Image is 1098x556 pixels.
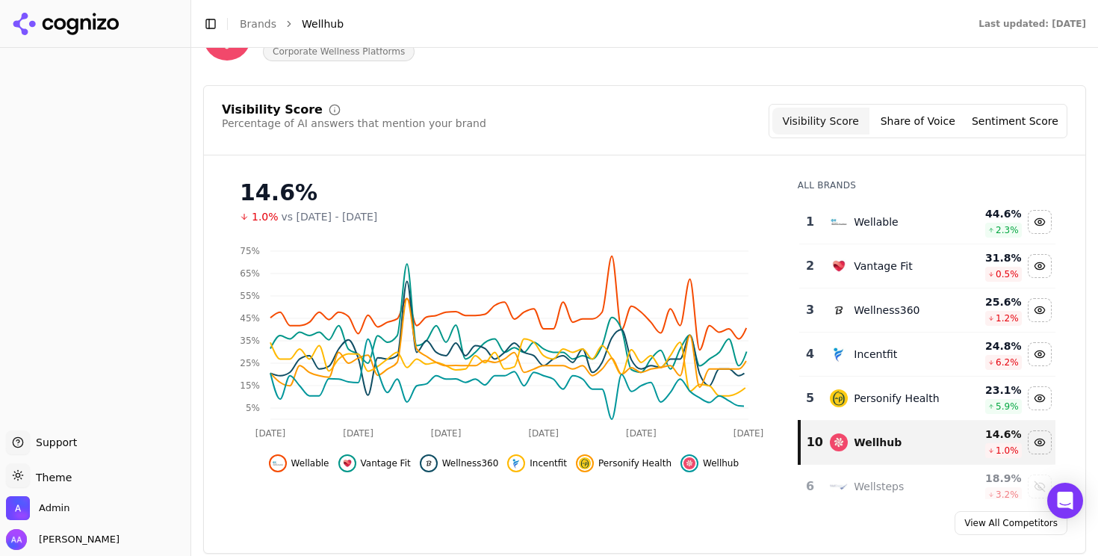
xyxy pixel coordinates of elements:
[30,472,72,484] span: Theme
[807,433,816,451] div: 10
[626,428,657,439] tspan: [DATE]
[703,457,739,469] span: Wellhub
[1028,254,1052,278] button: Hide vantage fit data
[996,401,1019,413] span: 5.9 %
[510,457,522,469] img: incentfit
[598,457,671,469] span: Personify Health
[854,435,902,450] div: Wellhub
[957,383,1022,398] div: 23.1 %
[996,445,1019,457] span: 1.0 %
[240,336,260,346] tspan: 35%
[272,457,284,469] img: wellable
[341,457,353,469] img: vantage fit
[240,268,260,279] tspan: 65%
[343,428,373,439] tspan: [DATE]
[830,433,848,451] img: wellhub
[805,213,816,231] div: 1
[805,389,816,407] div: 5
[530,457,567,469] span: Incentfit
[33,533,120,546] span: [PERSON_NAME]
[869,108,967,135] button: Share of Voice
[830,345,848,363] img: incentfit
[799,333,1055,377] tr: 4incentfitIncentfit24.8%6.2%Hide incentfit data
[222,104,323,116] div: Visibility Score
[361,457,411,469] span: Vantage Fit
[957,250,1022,265] div: 31.8 %
[282,209,378,224] span: vs [DATE] - [DATE]
[39,501,69,515] span: Admin
[1028,210,1052,234] button: Hide wellable data
[957,427,1022,442] div: 14.6 %
[996,312,1019,324] span: 1.2 %
[240,380,260,391] tspan: 15%
[799,465,1055,509] tr: 6wellstepsWellsteps18.9%3.2%Show wellsteps data
[680,454,739,472] button: Hide wellhub data
[799,377,1055,421] tr: 5personify healthPersonify Health23.1%5.9%Hide personify health data
[830,257,848,275] img: vantage fit
[338,454,411,472] button: Hide vantage fit data
[1028,475,1052,498] button: Show wellsteps data
[830,478,848,495] img: wellsteps
[6,496,69,520] button: Open organization switcher
[799,244,1055,288] tr: 2vantage fitVantage Fit31.8%0.5%Hide vantage fit data
[799,288,1055,333] tr: 3wellness360Wellness36025.6%1.2%Hide wellness360 data
[830,389,848,407] img: personify health
[291,457,329,469] span: Wellable
[423,457,435,469] img: wellness360
[957,471,1022,486] div: 18.9 %
[1028,430,1052,454] button: Hide wellhub data
[854,479,904,494] div: Wellsteps
[507,454,567,472] button: Hide incentfit data
[798,179,1055,191] div: All Brands
[854,214,898,229] div: Wellable
[830,301,848,319] img: wellness360
[240,291,260,301] tspan: 55%
[854,303,919,318] div: Wellness360
[957,339,1022,353] div: 24.8 %
[805,257,816,275] div: 2
[799,421,1055,465] tr: 10wellhubWellhub14.6%1.0%Hide wellhub data
[431,428,462,439] tspan: [DATE]
[955,511,1067,535] a: View All Competitors
[996,489,1019,501] span: 3.2 %
[528,428,559,439] tspan: [DATE]
[1028,342,1052,366] button: Hide incentfit data
[6,529,120,550] button: Open user button
[854,391,939,406] div: Personify Health
[240,179,768,206] div: 14.6%
[302,16,344,31] span: Wellhub
[222,116,486,131] div: Percentage of AI answers that mention your brand
[996,356,1019,368] span: 6.2 %
[576,454,671,472] button: Hide personify health data
[240,313,260,324] tspan: 45%
[240,358,260,368] tspan: 25%
[246,403,260,413] tspan: 5%
[957,294,1022,309] div: 25.6 %
[683,457,695,469] img: wellhub
[830,213,848,231] img: wellable
[252,209,279,224] span: 1.0%
[240,18,276,30] a: Brands
[6,496,30,520] img: Admin
[30,435,77,450] span: Support
[957,206,1022,221] div: 44.6 %
[1028,386,1052,410] button: Hide personify health data
[996,224,1019,236] span: 2.3 %
[854,259,912,274] div: Vantage Fit
[240,246,260,256] tspan: 75%
[799,200,1055,244] tr: 1wellableWellable44.6%2.3%Hide wellable data
[978,18,1086,30] div: Last updated: [DATE]
[269,454,329,472] button: Hide wellable data
[442,457,499,469] span: Wellness360
[263,42,415,61] span: Corporate Wellness Platforms
[6,529,27,550] img: Alp Aysan
[805,345,816,363] div: 4
[733,428,764,439] tspan: [DATE]
[1028,298,1052,322] button: Hide wellness360 data
[967,108,1064,135] button: Sentiment Score
[255,428,286,439] tspan: [DATE]
[772,108,869,135] button: Visibility Score
[1047,483,1083,519] div: Open Intercom Messenger
[420,454,499,472] button: Hide wellness360 data
[854,347,897,362] div: Incentfit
